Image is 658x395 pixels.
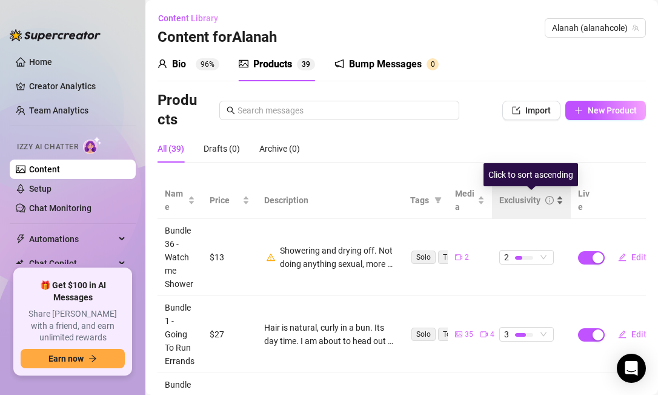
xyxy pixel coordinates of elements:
[432,191,444,209] span: filter
[227,106,235,115] span: search
[204,142,240,155] div: Drafts (0)
[264,321,396,348] div: Hair is natural, curly in a bun. Its day time. I am about to head out to run errands for the day ...
[29,76,126,96] a: Creator Analytics
[490,329,494,340] span: 4
[29,203,91,213] a: Chat Monitoring
[21,349,125,368] button: Earn nowarrow-right
[411,328,436,341] span: Solo
[448,182,493,219] th: Media
[202,296,257,373] td: $27
[403,182,448,219] th: Tags
[438,328,463,341] span: Toys
[631,329,646,339] span: Edit
[16,259,24,268] img: Chat Copilot
[334,59,344,69] span: notification
[455,187,476,214] span: Media
[608,248,656,267] button: Edit
[10,29,101,41] img: logo-BBDzfeDw.svg
[280,244,396,271] div: Showering and drying off. Not doing anything sexual, more of a voyeur style video.
[253,57,292,72] div: Products
[502,101,560,120] button: Import
[29,229,115,249] span: Automations
[202,182,257,219] th: Price
[465,252,469,263] span: 2
[172,57,186,72] div: Bio
[202,219,257,296] td: $13
[484,163,578,186] div: Click to sort ascending
[438,251,460,264] span: Tits
[608,325,656,344] button: Edit
[504,328,509,341] span: 3
[434,197,442,204] span: filter
[158,219,202,296] td: Bundle 36 - Watch me Shower
[455,331,462,338] span: picture
[349,57,422,72] div: Bump Messages
[165,187,185,214] span: Name
[238,104,452,117] input: Search messages
[158,8,228,28] button: Content Library
[158,59,167,69] span: user
[302,60,306,69] span: 3
[158,296,202,373] td: Bundle 1 - Going To Run Errands
[267,253,275,262] span: warning
[545,196,554,204] span: info-circle
[618,330,626,339] span: edit
[83,137,102,154] img: AI Chatter
[29,164,60,174] a: Content
[259,142,300,155] div: Archive (0)
[574,106,583,115] span: plus
[512,106,520,115] span: import
[465,329,473,340] span: 35
[565,101,646,120] button: New Product
[455,254,462,261] span: video-camera
[17,141,78,153] span: Izzy AI Chatter
[257,182,404,219] th: Description
[552,19,639,37] span: Alanah (alanahcole)
[306,60,310,69] span: 9
[480,331,488,338] span: video-camera
[410,194,430,207] span: Tags
[239,59,248,69] span: picture
[571,182,601,219] th: Live
[16,234,25,244] span: thunderbolt
[196,58,219,70] sup: 96%
[21,308,125,344] span: Share [PERSON_NAME] with a friend, and earn unlimited rewards
[499,194,540,207] div: Exclusivity
[29,106,88,115] a: Team Analytics
[427,58,439,70] sup: 0
[158,28,277,47] h3: Content for Alanah
[297,58,315,70] sup: 39
[631,252,646,262] span: Edit
[48,354,84,363] span: Earn now
[504,251,509,264] span: 2
[29,57,52,67] a: Home
[88,354,97,363] span: arrow-right
[210,194,240,207] span: Price
[411,251,436,264] span: Solo
[588,106,637,115] span: New Product
[158,13,218,23] span: Content Library
[632,24,639,32] span: team
[29,184,52,194] a: Setup
[617,354,646,383] div: Open Intercom Messenger
[158,142,184,155] div: All (39)
[158,182,202,219] th: Name
[21,280,125,303] span: 🎁 Get $100 in AI Messages
[29,254,115,273] span: Chat Copilot
[158,91,204,130] h3: Products
[618,253,626,262] span: edit
[525,106,551,115] span: Import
